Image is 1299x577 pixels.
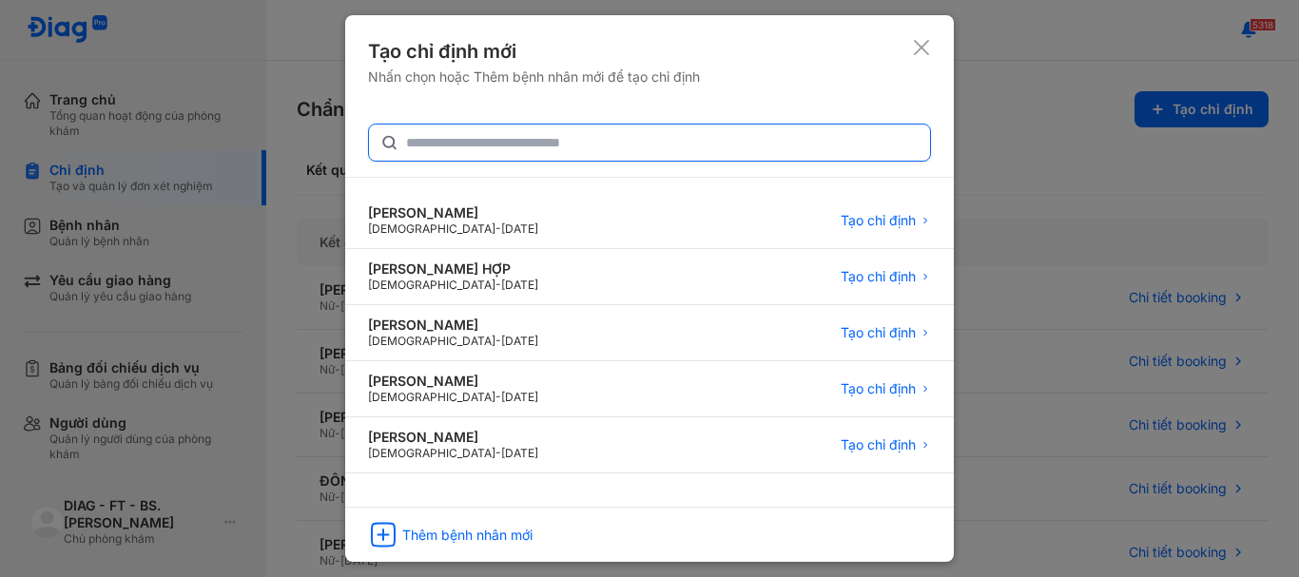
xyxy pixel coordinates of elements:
[495,446,501,460] span: -
[368,334,495,348] span: [DEMOGRAPHIC_DATA]
[368,68,700,86] div: Nhấn chọn hoặc Thêm bệnh nhân mới để tạo chỉ định
[495,390,501,404] span: -
[841,268,916,285] span: Tạo chỉ định
[501,446,538,460] span: [DATE]
[501,334,538,348] span: [DATE]
[402,527,533,544] div: Thêm bệnh nhân mới
[495,334,501,348] span: -
[501,221,538,236] span: [DATE]
[368,373,538,390] div: [PERSON_NAME]
[368,446,495,460] span: [DEMOGRAPHIC_DATA]
[368,390,495,404] span: [DEMOGRAPHIC_DATA]
[368,260,538,278] div: [PERSON_NAME] HỢP
[841,324,916,341] span: Tạo chỉ định
[495,278,501,292] span: -
[841,436,916,453] span: Tạo chỉ định
[368,38,700,65] div: Tạo chỉ định mới
[495,221,501,236] span: -
[501,390,538,404] span: [DATE]
[368,429,538,446] div: [PERSON_NAME]
[841,380,916,397] span: Tạo chỉ định
[841,212,916,229] span: Tạo chỉ định
[501,278,538,292] span: [DATE]
[368,204,538,221] div: [PERSON_NAME]
[368,221,495,236] span: [DEMOGRAPHIC_DATA]
[368,317,538,334] div: [PERSON_NAME]
[368,278,495,292] span: [DEMOGRAPHIC_DATA]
